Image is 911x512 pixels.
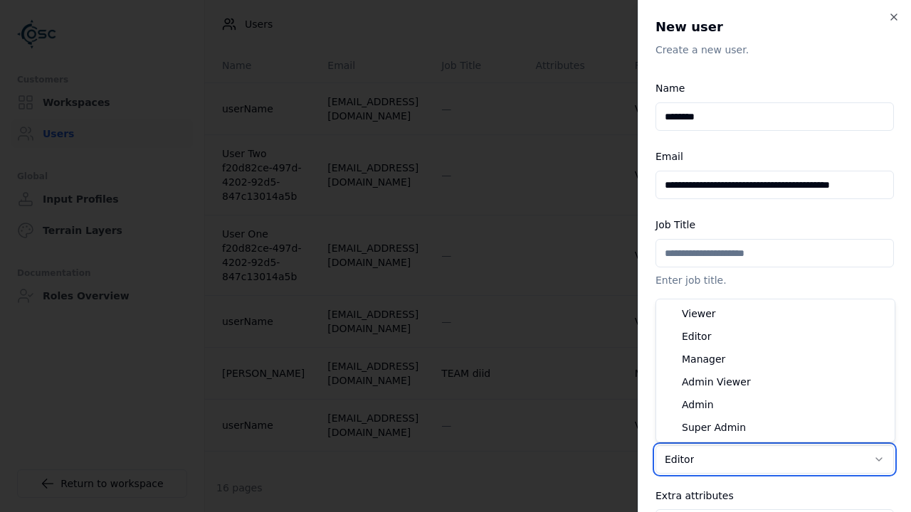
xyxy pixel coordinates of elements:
span: Manager [682,352,725,366]
span: Super Admin [682,420,746,434]
span: Editor [682,329,711,343]
span: Admin [682,398,714,412]
span: Viewer [682,306,716,321]
span: Admin Viewer [682,375,751,389]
